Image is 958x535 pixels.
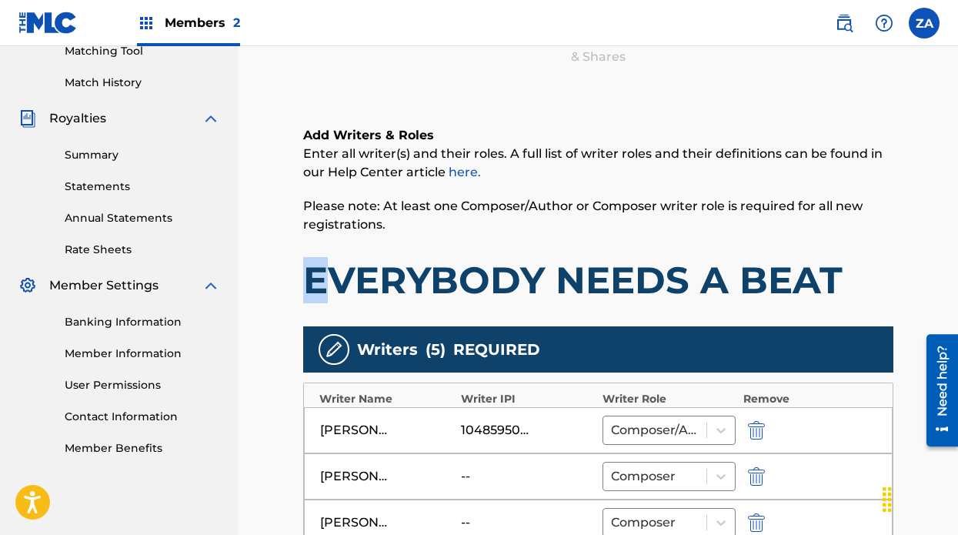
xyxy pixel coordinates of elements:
[65,242,220,258] a: Rate Sheets
[18,276,37,295] img: Member Settings
[461,391,595,407] div: Writer IPI
[748,421,765,440] img: 12a2ab48e56ec057fbd8.svg
[829,8,860,38] a: Public Search
[909,8,940,38] div: User Menu
[233,15,240,30] span: 2
[65,346,220,362] a: Member Information
[18,12,78,34] img: MLC Logo
[202,109,220,128] img: expand
[65,179,220,195] a: Statements
[65,75,220,91] a: Match History
[65,314,220,330] a: Banking Information
[303,126,893,145] h6: Add Writers & Roles
[357,338,418,361] span: Writers
[137,14,155,32] img: Top Rightsholders
[875,476,900,523] div: Drag
[65,440,220,456] a: Member Benefits
[65,377,220,393] a: User Permissions
[18,109,37,128] img: Royalties
[915,329,958,453] iframe: Resource Center
[202,276,220,295] img: expand
[748,467,765,486] img: 12a2ab48e56ec057fbd8.svg
[319,391,453,407] div: Writer Name
[881,461,958,535] iframe: Chat Widget
[49,109,106,128] span: Royalties
[325,340,343,359] img: writers
[303,199,863,232] span: Please note: At least one Composer/Author or Composer writer role is required for all new registr...
[835,14,853,32] img: search
[303,257,893,303] h1: EVERYBODY NEEDS A BEAT
[743,391,877,407] div: Remove
[65,43,220,59] a: Matching Tool
[869,8,900,38] div: Help
[65,210,220,226] a: Annual Statements
[603,391,736,407] div: Writer Role
[65,147,220,163] a: Summary
[303,146,883,179] span: Enter all writer(s) and their roles. A full list of writer roles and their definitions can be fou...
[65,409,220,425] a: Contact Information
[875,14,893,32] img: help
[165,14,240,32] span: Members
[748,513,765,532] img: 12a2ab48e56ec057fbd8.svg
[449,165,481,179] a: here.
[49,276,159,295] span: Member Settings
[426,338,446,361] span: ( 5 )
[453,338,540,361] span: REQUIRED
